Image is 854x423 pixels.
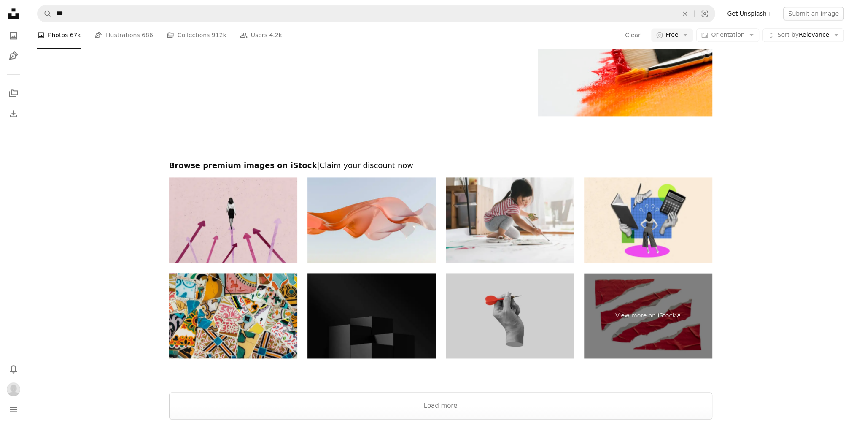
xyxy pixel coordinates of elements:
[695,5,715,22] button: Visual search
[240,22,282,49] a: Users 4.2k
[777,31,829,40] span: Relevance
[762,29,844,42] button: Sort byRelevance
[212,31,226,40] span: 912k
[783,7,844,20] button: Submit an image
[5,5,22,24] a: Home — Unsplash
[169,392,712,419] button: Load more
[538,54,712,62] a: three silver paint brushes on white textile
[142,31,153,40] span: 686
[5,47,22,64] a: Illustrations
[666,31,679,40] span: Free
[446,273,574,359] img: Hand holding a dart aiming at the target. Art collage digital pop modern art
[5,85,22,102] a: Collections
[37,5,715,22] form: Find visuals sitewide
[446,177,574,263] img: Girl drawing a picture with paint
[5,27,22,44] a: Photos
[169,273,297,359] img: Mosaic of broken tiles
[7,382,20,396] img: Avatar of user h r
[5,361,22,377] button: Notifications
[5,105,22,122] a: Download History
[711,32,744,38] span: Orientation
[651,29,693,42] button: Free
[38,5,52,22] button: Search Unsplash
[5,401,22,418] button: Menu
[94,22,153,49] a: Illustrations 686
[722,7,776,20] a: Get Unsplash+
[167,22,226,49] a: Collections 912k
[317,161,413,170] span: | Claim your discount now
[307,177,436,263] img: Abstract Flowing Fabric Design
[169,160,712,171] h2: Browse premium images on iStock
[676,5,694,22] button: Clear
[169,177,297,263] img: 3D collage design composite trend artwork sketch of different routeway direction target trader yo...
[584,273,712,359] a: View more on iStock↗
[307,273,436,359] img: Black podium stage empty cube background spotlight 3d pedestal space stand of blank product displ...
[625,29,641,42] button: Clear
[696,29,759,42] button: Orientation
[584,177,712,263] img: Horizontal surreal picture photo collage of young lady stand backwards thinking counting hand hol...
[269,31,282,40] span: 4.2k
[777,32,798,38] span: Sort by
[5,381,22,398] button: Profile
